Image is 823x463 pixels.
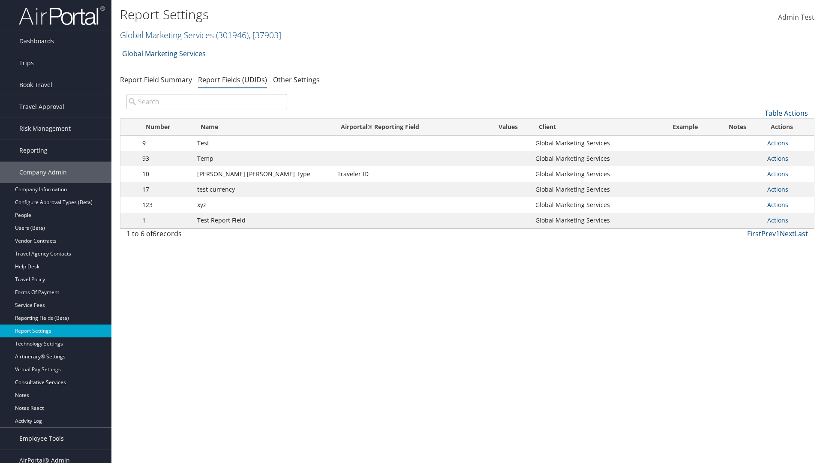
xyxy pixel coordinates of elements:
a: First [747,229,761,238]
span: 6 [153,229,156,238]
span: , [ 37903 ] [249,29,281,41]
span: Risk Management [19,118,71,139]
th: : activate to sort column descending [120,119,138,135]
a: Actions [767,185,788,193]
a: Prev [761,229,776,238]
td: xyz [193,197,333,213]
a: Actions [767,154,788,162]
a: Last [795,229,808,238]
a: Global Marketing Services [120,29,281,41]
span: Company Admin [19,162,67,183]
span: Book Travel [19,74,52,96]
a: Next [780,229,795,238]
a: Report Fields (UDIDs) [198,75,267,84]
a: Actions [767,170,788,178]
a: Report Field Summary [120,75,192,84]
span: Travel Approval [19,96,64,117]
a: Actions [767,139,788,147]
th: Airportal&reg; Reporting Field [333,119,486,135]
td: 9 [138,135,193,151]
a: 1 [776,229,780,238]
td: Global Marketing Services [531,197,665,213]
th: Number [138,119,193,135]
th: Values [486,119,531,135]
a: Global Marketing Services [122,45,206,62]
h1: Report Settings [120,6,583,24]
td: 10 [138,166,193,182]
a: Actions [767,201,788,209]
td: Test Report Field [193,213,333,228]
td: 93 [138,151,193,166]
td: Temp [193,151,333,166]
td: [PERSON_NAME] [PERSON_NAME] Type [193,166,333,182]
td: Traveler ID [333,166,486,182]
a: Table Actions [765,108,808,118]
span: Admin Test [778,12,814,22]
td: Global Marketing Services [531,151,665,166]
span: Trips [19,52,34,74]
th: Actions [763,119,814,135]
a: Admin Test [778,4,814,31]
td: 123 [138,197,193,213]
td: Global Marketing Services [531,182,665,197]
a: Actions [767,216,788,224]
td: Global Marketing Services [531,166,665,182]
td: Global Marketing Services [531,135,665,151]
div: 1 to 6 of records [126,228,287,243]
img: airportal-logo.png [19,6,105,26]
span: ( 301946 ) [216,29,249,41]
td: 17 [138,182,193,197]
th: Name [193,119,333,135]
span: Employee Tools [19,428,64,449]
td: 1 [138,213,193,228]
input: Search [126,94,287,109]
th: Client [531,119,665,135]
span: Reporting [19,140,48,161]
td: Test [193,135,333,151]
td: test currency [193,182,333,197]
th: Notes [721,119,763,135]
span: Dashboards [19,30,54,52]
a: Other Settings [273,75,320,84]
td: Global Marketing Services [531,213,665,228]
th: Example [665,119,721,135]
